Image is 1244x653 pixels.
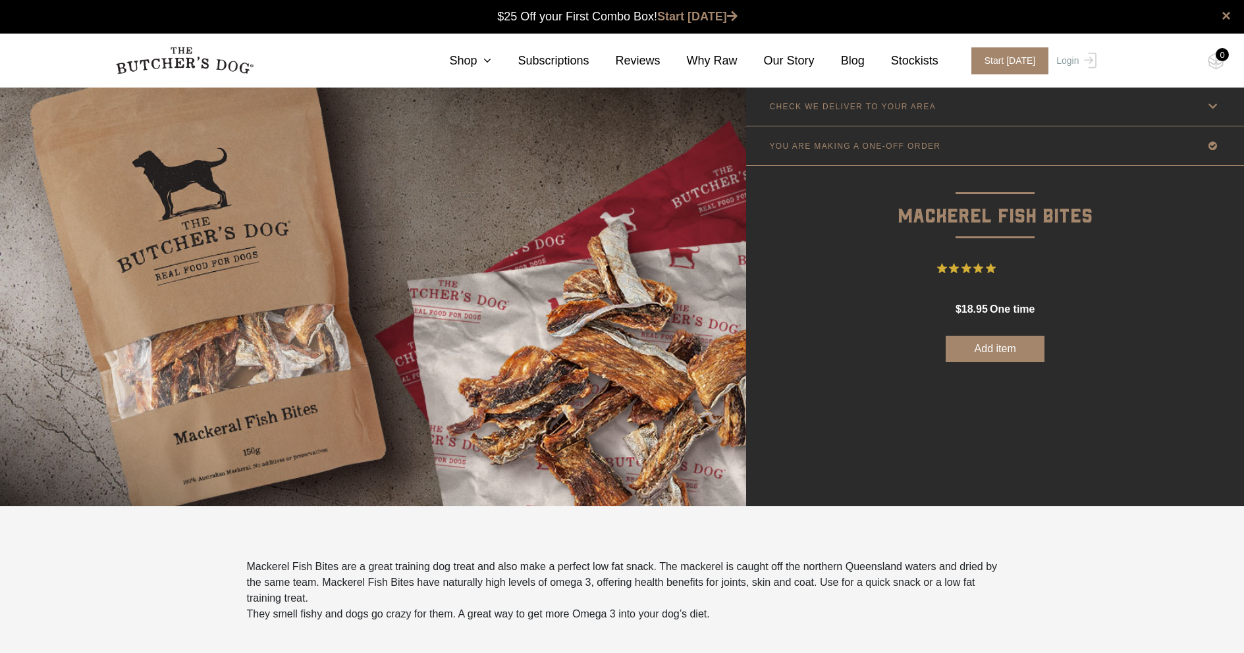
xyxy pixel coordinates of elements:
img: TBD_Cart-Empty.png [1208,53,1224,70]
a: Our Story [738,52,815,70]
a: Reviews [589,52,661,70]
span: $ [956,303,961,315]
div: 0 [1216,48,1229,61]
p: Mackerel Fish Bites [746,166,1244,232]
p: YOU ARE MAKING A ONE-OFF ORDER [769,142,940,151]
a: Blog [815,52,865,70]
a: Start [DATE] [958,47,1054,74]
a: Subscriptions [491,52,589,70]
a: Why Raw [661,52,738,70]
span: one time [990,303,1035,315]
span: 18.95 [961,303,988,315]
span: 17 Reviews [1001,259,1054,278]
button: Add item [946,336,1044,362]
a: Shop [423,52,491,70]
a: close [1222,8,1231,24]
a: Login [1053,47,1096,74]
a: Start [DATE] [657,10,738,23]
a: YOU ARE MAKING A ONE-OFF ORDER [746,126,1244,165]
span: Start [DATE] [971,47,1049,74]
a: Stockists [865,52,938,70]
p: Mackerel Fish Bites are a great training dog treat and also make a perfect low fat snack. The mac... [247,559,998,606]
p: They smell fishy and dogs go crazy for them. A great way to get more Omega 3 into your dog’s diet. [247,606,998,622]
p: CHECK WE DELIVER TO YOUR AREA [769,102,936,111]
button: Rated 4.9 out of 5 stars from 17 reviews. Jump to reviews. [937,259,1054,278]
a: CHECK WE DELIVER TO YOUR AREA [746,87,1244,126]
